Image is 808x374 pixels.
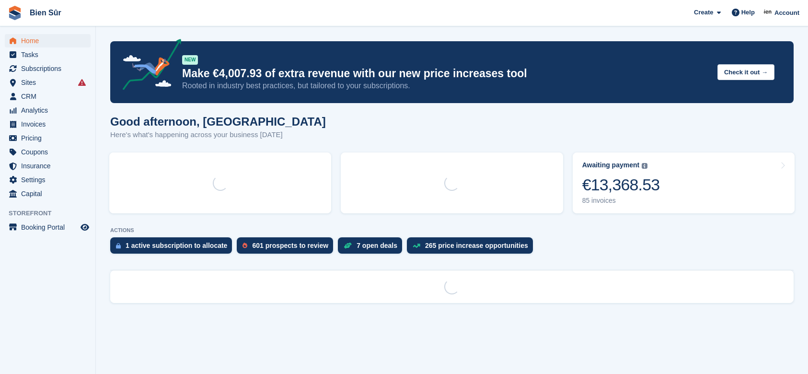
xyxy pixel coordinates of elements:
[21,187,79,200] span: Capital
[110,237,237,258] a: 1 active subscription to allocate
[5,221,91,234] a: menu
[582,175,660,195] div: €13,368.53
[21,173,79,187] span: Settings
[741,8,755,17] span: Help
[110,115,326,128] h1: Good afternoon, [GEOGRAPHIC_DATA]
[21,62,79,75] span: Subscriptions
[26,5,65,21] a: Bien Sûr
[252,242,328,249] div: 601 prospects to review
[5,62,91,75] a: menu
[21,76,79,89] span: Sites
[126,242,227,249] div: 1 active subscription to allocate
[5,90,91,103] a: menu
[5,159,91,173] a: menu
[582,161,640,169] div: Awaiting payment
[5,76,91,89] a: menu
[694,8,713,17] span: Create
[21,104,79,117] span: Analytics
[242,243,247,248] img: prospect-51fa495bee0391a8d652442698ab0144808aea92771e9ea1ae160a38d050c398.svg
[5,48,91,61] a: menu
[237,237,338,258] a: 601 prospects to review
[357,242,397,249] div: 7 open deals
[182,67,710,81] p: Make €4,007.93 of extra revenue with our new price increases tool
[5,173,91,187] a: menu
[21,34,79,47] span: Home
[774,8,799,18] span: Account
[5,34,91,47] a: menu
[21,48,79,61] span: Tasks
[79,222,91,233] a: Preview store
[338,237,407,258] a: 7 open deals
[763,8,773,17] img: Asmaa Habri
[344,242,352,249] img: deal-1b604bf984904fb50ccaf53a9ad4b4a5d6e5aea283cecdc64d6e3604feb123c2.svg
[717,64,774,80] button: Check it out →
[21,117,79,131] span: Invoices
[78,79,86,86] i: Smart entry sync failures have occurred
[5,104,91,117] a: menu
[182,55,198,65] div: NEW
[413,244,420,248] img: price_increase_opportunities-93ffe204e8149a01c8c9dc8f82e8f89637d9d84a8eef4429ea346261dce0b2c0.svg
[5,117,91,131] a: menu
[21,90,79,103] span: CRM
[182,81,710,91] p: Rooted in industry best practices, but tailored to your subscriptions.
[425,242,528,249] div: 265 price increase opportunities
[21,131,79,145] span: Pricing
[9,209,95,218] span: Storefront
[5,145,91,159] a: menu
[582,197,660,205] div: 85 invoices
[116,243,121,249] img: active_subscription_to_allocate_icon-d502201f5373d7db506a760aba3b589e785aa758c864c3986d89f69b8ff3...
[5,131,91,145] a: menu
[8,6,22,20] img: stora-icon-8386f47178a22dfd0bd8f6a31ec36ba5ce8667c1dd55bd0f319d3a0aa187defe.svg
[642,163,647,169] img: icon-info-grey-7440780725fd019a000dd9b08b2336e03edf1995a4989e88bcd33f0948082b44.svg
[21,145,79,159] span: Coupons
[110,227,794,234] p: ACTIONS
[573,152,795,213] a: Awaiting payment €13,368.53 85 invoices
[21,159,79,173] span: Insurance
[110,129,326,140] p: Here's what's happening across your business [DATE]
[21,221,79,234] span: Booking Portal
[5,187,91,200] a: menu
[407,237,538,258] a: 265 price increase opportunities
[115,39,182,93] img: price-adjustments-announcement-icon-8257ccfd72463d97f412b2fc003d46551f7dbcb40ab6d574587a9cd5c0d94...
